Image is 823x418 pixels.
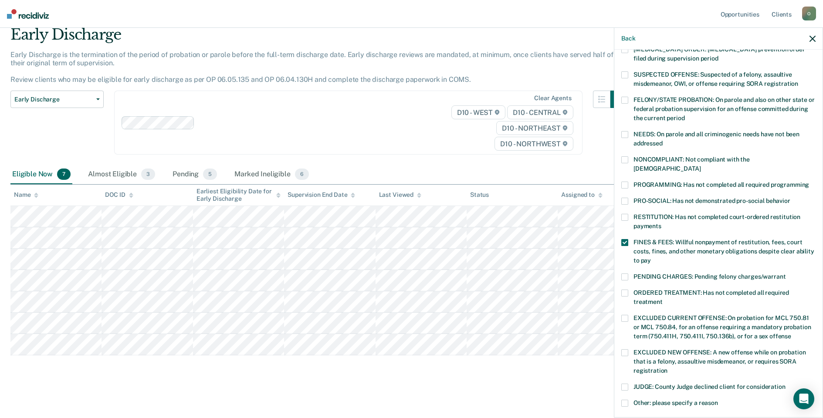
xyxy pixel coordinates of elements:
button: Back [621,35,635,42]
span: 5 [203,169,217,180]
div: Last Viewed [379,191,421,199]
div: Supervision End Date [288,191,355,199]
span: D10 - CENTRAL [507,105,573,119]
span: NEEDS: On parole and all criminogenic needs have not been addressed [633,131,799,147]
div: DOC ID [105,191,133,199]
span: Other: please specify a reason [633,399,718,406]
span: [MEDICAL_DATA] ORDER: [MEDICAL_DATA] prevention order filed during supervision period [633,46,805,62]
span: RESTITUTION: Has not completed court-ordered restitution payments [633,213,800,229]
div: Marked Ineligible [233,165,311,184]
span: NONCOMPLIANT: Not compliant with the [DEMOGRAPHIC_DATA] [633,156,750,172]
span: PROGRAMMING: Has not completed all required programming [633,181,809,188]
span: ORDERED TREATMENT: Has not completed all required treatment [633,289,789,305]
span: D10 - NORTHWEST [494,137,573,151]
div: Pending [171,165,219,184]
span: D10 - NORTHEAST [496,121,573,135]
span: PRO-SOCIAL: Has not demonstrated pro-social behavior [633,197,790,204]
span: FELONY/STATE PROBATION: On parole and also on other state or federal probation supervision for an... [633,96,815,121]
div: Early Discharge [10,26,628,51]
span: EXCLUDED NEW OFFENSE: A new offense while on probation that is a felony, assaultive misdemeanor, ... [633,349,806,374]
div: O [802,7,816,20]
span: FINES & FEES: Willful nonpayment of restitution, fees, court costs, fines, and other monetary obl... [633,239,814,264]
div: Name [14,191,38,199]
span: D10 - WEST [451,105,505,119]
p: Early Discharge is the termination of the period of probation or parole before the full-term disc... [10,51,613,84]
div: Open Intercom Messenger [793,388,814,409]
div: Almost Eligible [86,165,157,184]
span: SUSPECTED OFFENSE: Suspected of a felony, assaultive misdemeanor, OWI, or offense requiring SORA ... [633,71,798,87]
div: Status [470,191,489,199]
div: Earliest Eligibility Date for Early Discharge [196,188,281,202]
div: Eligible Now [10,165,72,184]
span: 7 [57,169,71,180]
span: EXCLUDED CURRENT OFFENSE: On probation for MCL 750.81 or MCL 750.84, for an offense requiring a m... [633,314,811,340]
span: 6 [295,169,309,180]
span: PENDING CHARGES: Pending felony charges/warrant [633,273,786,280]
div: Assigned to [561,191,602,199]
span: Early Discharge [14,96,93,103]
span: 3 [141,169,155,180]
img: Recidiviz [7,9,49,19]
span: JUDGE: County Judge declined client for consideration [633,383,786,390]
div: Clear agents [534,94,571,102]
